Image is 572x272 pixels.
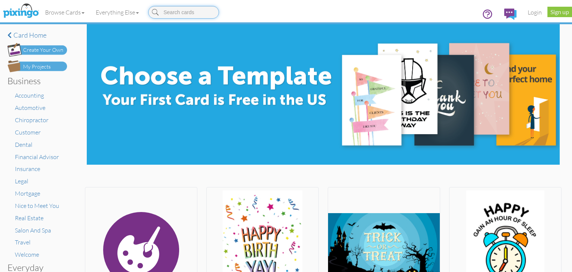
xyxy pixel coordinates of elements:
a: Salon And Spa [15,227,51,234]
a: Insurance [15,165,40,173]
a: Sign up [547,7,572,17]
a: Mortgage [15,190,40,197]
img: comments.svg [504,9,517,20]
a: Everything Else [90,3,144,22]
a: Login [522,3,547,22]
a: Chiropractor [15,116,48,124]
div: My Projects [23,63,51,71]
a: Travel [15,238,31,246]
a: Legal [15,177,28,185]
img: my-projects-button.png [7,60,67,72]
a: Dental [15,141,32,148]
a: Card home [7,32,67,39]
a: Customer [15,129,41,136]
a: Browse Cards [39,3,90,22]
a: Automotive [15,104,45,111]
a: Welcome [15,251,39,258]
img: pixingo logo [1,2,41,20]
a: Real Estate [15,214,44,222]
a: Accounting [15,92,44,99]
h3: Business [7,76,61,86]
img: e8896c0d-71ea-4978-9834-e4f545c8bf84.jpg [87,24,559,165]
input: Search cards [148,6,219,19]
a: Nice to Meet You [15,202,59,209]
img: create-own-button.png [7,43,67,57]
a: Financial Advisor [15,153,59,161]
div: Create Your Own [23,46,63,54]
